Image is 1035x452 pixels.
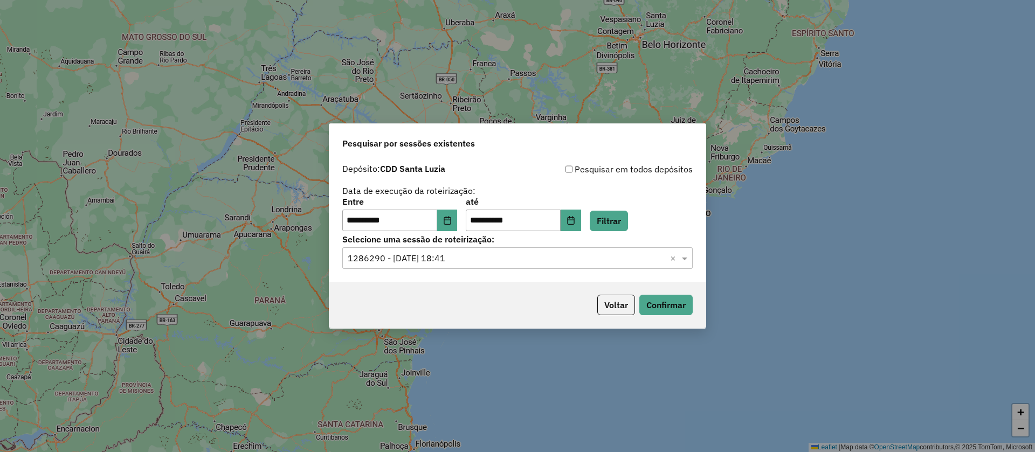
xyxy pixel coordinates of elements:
label: até [466,195,581,208]
div: Pesquisar em todos depósitos [517,163,693,176]
label: Entre [342,195,457,208]
label: Selecione uma sessão de roteirização: [342,233,693,246]
span: Pesquisar por sessões existentes [342,137,475,150]
strong: CDD Santa Luzia [380,163,445,174]
button: Filtrar [590,211,628,231]
button: Choose Date [561,210,581,231]
label: Data de execução da roteirização: [342,184,475,197]
button: Voltar [597,295,635,315]
button: Choose Date [437,210,458,231]
span: Clear all [670,252,679,265]
button: Confirmar [639,295,693,315]
label: Depósito: [342,162,445,175]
